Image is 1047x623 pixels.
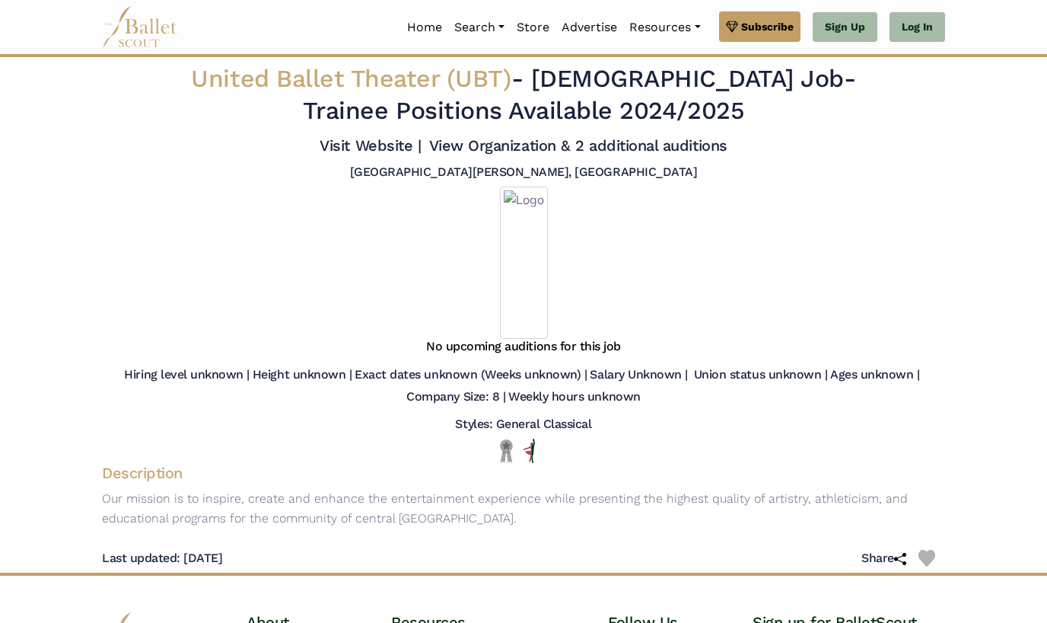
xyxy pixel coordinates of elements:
span: [DEMOGRAPHIC_DATA] Job [531,64,844,93]
a: View Organization & 2 additional auditions [429,136,727,155]
h5: Share [861,551,918,567]
h5: Weekly hours unknown [508,389,640,405]
span: United Ballet Theater (UBT) [191,64,511,93]
h5: No upcoming auditions for this job [426,339,621,355]
img: Heart [918,550,935,567]
h5: Height unknown | [253,367,352,383]
p: Our mission is to inspire, create and enhance the entertainment experience while presenting the h... [90,489,957,528]
a: Resources [623,11,706,43]
a: Visit Website | [320,136,421,155]
h2: - - Trainee Positions Available 2024/2025 [174,63,873,126]
h5: Company Size: 8 | [406,389,505,405]
img: Local [497,439,516,462]
a: Search [448,11,511,43]
img: gem.svg [726,18,738,35]
h5: Exact dates unknown (Weeks unknown) | [355,367,587,383]
img: All [523,439,535,463]
a: Advertise [555,11,623,43]
h5: Salary Unknown | [590,367,687,383]
h5: Union status unknown | [694,367,827,383]
a: Sign Up [813,12,877,43]
h5: Ages unknown | [830,367,919,383]
a: Store [511,11,555,43]
a: Log In [889,12,945,43]
a: Subscribe [719,11,800,42]
img: Logo [500,187,548,339]
a: Home [401,11,448,43]
h5: [GEOGRAPHIC_DATA][PERSON_NAME], [GEOGRAPHIC_DATA] [350,165,697,181]
span: Subscribe [741,18,794,35]
h4: Description [90,463,957,483]
h5: Hiring level unknown | [124,367,249,383]
h5: Last updated: [DATE] [102,551,222,567]
h5: Styles: General Classical [455,417,591,433]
